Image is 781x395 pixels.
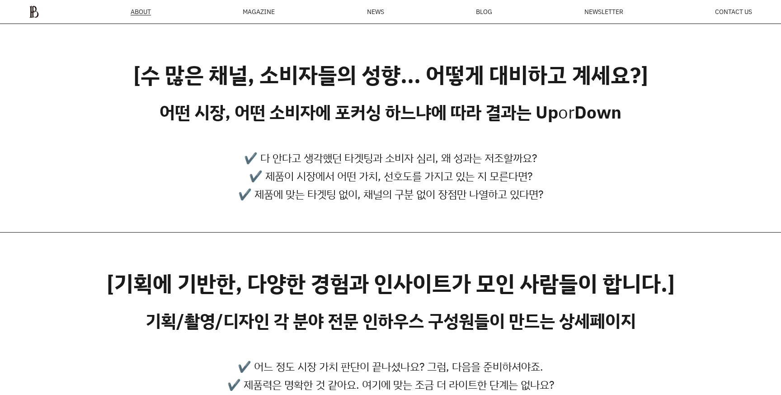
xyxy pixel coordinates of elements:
[558,100,574,124] span: or
[715,9,752,15] a: CONTACT US
[367,9,384,15] a: NEWS
[238,149,543,203] p: ✔️ 다 안다고 생각했던 타겟팅과 소비자 심리, 왜 성과는 저조할까요? ✔️ 제품이 시장에서 어떤 가치, 선호도를 가지고 있는 지 모른다면? ✔️ 제품에 맞는 타겟팅 없이, ...
[584,9,623,15] a: NEWSLETTER
[243,9,275,15] div: MAGAZINE
[107,271,675,297] h2: [기획에 기반한, 다양한 경험과 인사이트가 모인 사람들이 합니다.]
[476,9,492,15] a: BLOG
[29,5,39,18] img: ba379d5522eb3.png
[146,310,636,331] h3: 기획/촬영/디자인 각 분야 전문 인하우스 구성원들이 만드는 상세페이지
[133,62,648,88] h2: [수 많은 채널, 소비자들의 성향... 어떻게 대비하고 계세요?]
[160,102,621,123] h3: 어떤 시장, 어떤 소비자에 포커싱 하느냐에 따라 결과는 Up Down
[227,357,554,394] p: ✔️ 어느 정도 시장 가치 판단이 끝나셨나요? 그럼, 다음을 준비하셔야죠. ✔️ 제품력은 명확한 것 같아요. 여기에 맞는 조금 더 라이트한 단계는 없나요?
[131,9,151,15] a: ABOUT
